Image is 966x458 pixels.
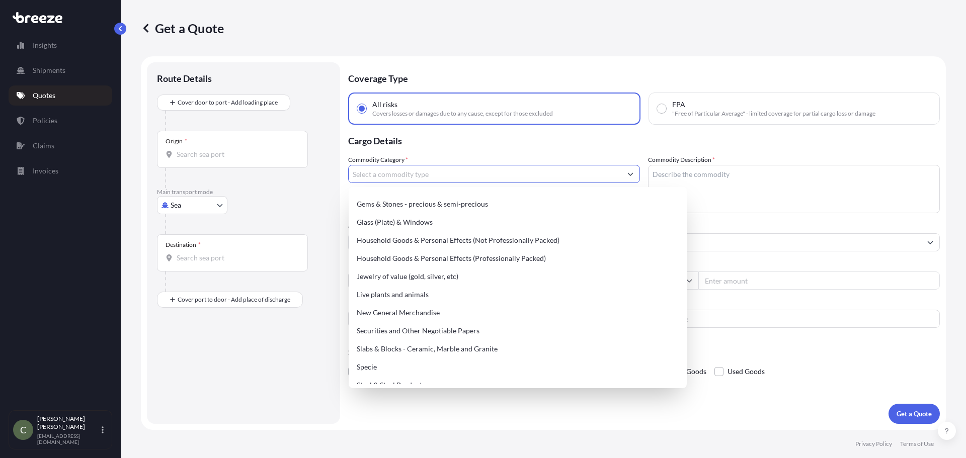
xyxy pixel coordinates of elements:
label: Commodity Description [648,155,715,165]
p: Claims [33,141,54,151]
p: Insights [33,40,57,50]
span: Covers losses or damages due to any cause, except for those excluded [372,110,553,118]
button: Show suggestions [921,233,939,251]
span: Freight Cost [648,261,940,269]
input: Select a commodity type [349,165,621,183]
div: Jewelry of value (gold, silver, etc) [353,267,683,286]
p: Coverage Type [348,62,940,93]
div: Slabs & Blocks - Ceramic, Marble and Granite [353,340,683,358]
span: All risks [372,100,397,110]
span: C [20,425,26,435]
div: Origin [166,137,187,145]
span: FPA [672,100,685,110]
input: Enter name [648,310,940,328]
div: Live plants and animals [353,286,683,304]
p: Get a Quote [897,409,932,419]
div: Destination [166,241,201,249]
div: Glass (Plate) & Windows [353,213,683,231]
p: Invoices [33,166,58,176]
p: Quotes [33,90,55,101]
p: Special Conditions [348,348,940,356]
div: Steel & Steel Products [353,376,683,394]
input: Destination [177,253,295,263]
div: Specie [353,358,683,376]
div: Household Goods & Personal Effects (Not Professionally Packed) [353,231,683,249]
input: Full name [649,233,921,251]
span: Commodity Value [348,223,640,231]
p: Cargo Details [348,125,940,155]
input: Your internal reference [348,310,640,328]
p: Get a Quote [141,20,224,36]
p: Main transport mode [157,188,330,196]
p: Policies [33,116,57,126]
span: Cover door to port - Add loading place [178,98,278,108]
p: [PERSON_NAME] [PERSON_NAME] [37,415,100,431]
div: Securities and Other Negotiable Papers [353,322,683,340]
p: Terms of Use [900,440,934,448]
input: Enter amount [698,271,940,290]
span: Load Type [348,261,378,271]
div: Gems & Stones - precious & semi-precious [353,195,683,213]
p: [EMAIL_ADDRESS][DOMAIN_NAME] [37,433,100,445]
span: "Free of Particular Average" - limited coverage for partial cargo loss or damage [672,110,875,118]
div: New General Merchandise [353,304,683,322]
button: Show suggestions [621,165,639,183]
label: Booking Reference [348,300,398,310]
p: Route Details [157,72,212,84]
span: Cover port to door - Add place of discharge [178,295,290,305]
label: Commodity Category [348,155,408,165]
div: Household Goods & Personal Effects (Professionally Packed) [353,249,683,267]
span: Used Goods [728,364,765,379]
input: Origin [177,149,295,159]
button: Select transport [157,196,227,214]
span: Sea [171,200,181,210]
p: Privacy Policy [855,440,892,448]
p: Shipments [33,65,65,75]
